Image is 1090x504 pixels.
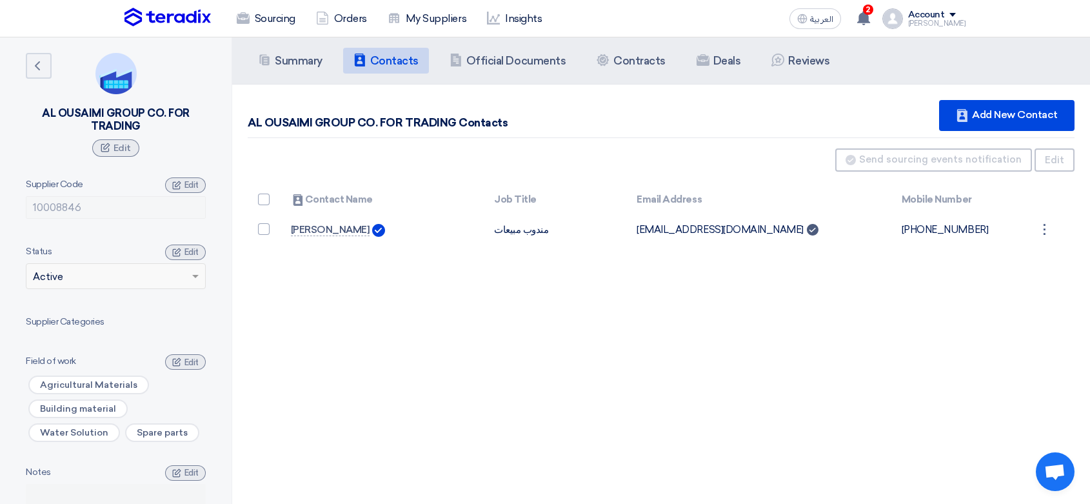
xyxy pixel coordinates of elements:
img: Verified Account [372,224,385,237]
a: My Suppliers [377,5,477,33]
div: Account [908,10,945,21]
input: Enter Supplier Code... [26,196,206,219]
a: Insights [477,5,552,33]
div: Field of work [26,354,206,368]
th: Job Title [484,185,626,215]
td: [EMAIL_ADDRESS][DOMAIN_NAME] [626,215,891,245]
div: [PERSON_NAME] [908,20,966,27]
td: مندوب مبيعات [484,215,626,245]
span: العربية [810,15,833,24]
span: Edit [184,468,199,478]
img: Teradix logo [124,8,211,27]
span: Agricultural Materials [28,376,149,394]
img: profile_test.png [882,8,903,29]
h5: Deals [713,54,741,67]
h5: Summary [275,54,322,67]
div: Open chat [1036,452,1075,491]
span: Building material [28,399,128,418]
div: AL OUSAIMI GROUP CO. FOR TRADING Contacts [248,115,508,132]
th: Mobile Number [891,185,1034,215]
div: Status [26,245,206,258]
span: Edit [184,180,199,190]
button: العربية [789,8,841,29]
button: Edit [1035,148,1075,172]
h5: Reviews [788,54,829,67]
span: Active [33,270,63,285]
div: Notes [26,465,206,479]
a: [PERSON_NAME] [291,224,370,236]
span: Water Solution [28,423,120,442]
div: Supplier Code [26,177,206,191]
div: AL OUSAIMI GROUP CO. FOR TRADING [26,107,206,133]
h5: Contacts [370,54,419,67]
th: Contact Name [281,185,484,215]
div: Supplier Categories [26,315,206,328]
span: Spare parts [125,423,199,442]
span: Edit [184,247,199,257]
span: Edit [114,143,131,154]
span: Edit [184,358,199,367]
h5: Contracts [613,54,666,67]
h5: Official Documents [466,54,566,67]
div: ⋮ [1034,219,1055,240]
div: Add New Contact [939,100,1075,131]
a: Orders [306,5,377,33]
button: Send sourcing events notification [835,148,1032,172]
th: Email Address [626,185,891,215]
a: Sourcing [226,5,306,33]
span: [PHONE_NUMBER] [902,224,988,236]
span: 2 [863,5,873,15]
